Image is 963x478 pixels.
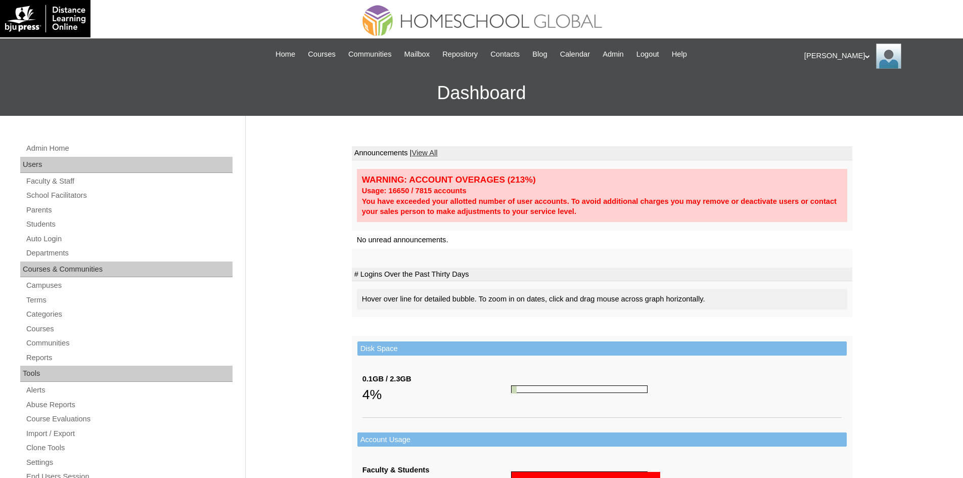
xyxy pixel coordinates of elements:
a: Alerts [25,384,233,397]
div: Courses & Communities [20,262,233,278]
span: Mailbox [404,49,430,60]
span: Logout [636,49,659,60]
strong: Usage: 16650 / 7815 accounts [362,187,467,195]
div: Tools [20,366,233,382]
a: Terms [25,294,233,307]
a: Faculty & Staff [25,175,233,188]
td: Announcements | [352,146,852,160]
a: Contacts [485,49,525,60]
a: Import / Export [25,427,233,440]
div: [PERSON_NAME] [804,44,953,69]
a: School Facilitators [25,189,233,202]
a: Admin [598,49,629,60]
a: Reports [25,352,233,364]
a: Campuses [25,279,233,292]
span: Admin [603,49,624,60]
span: Communities [348,49,392,60]
div: Hover over line for detailed bubble. To zoom in on dates, click and drag mouse across graph horiz... [357,289,847,310]
a: Parents [25,204,233,216]
a: Communities [343,49,397,60]
a: Repository [437,49,483,60]
div: 0.1GB / 2.3GB [362,374,511,384]
a: Clone Tools [25,442,233,454]
img: Ariane Ebuen [876,44,901,69]
span: Contacts [490,49,520,60]
a: Departments [25,247,233,259]
div: Faculty & Students [362,465,511,475]
div: 4% [362,384,511,405]
td: Disk Space [357,341,847,356]
div: You have exceeded your allotted number of user accounts. To avoid additional charges you may remo... [362,196,842,217]
a: Students [25,218,233,231]
a: Logout [631,49,664,60]
span: Help [672,49,687,60]
a: Course Evaluations [25,413,233,425]
div: WARNING: ACCOUNT OVERAGES (213%) [362,174,842,186]
a: Calendar [555,49,595,60]
span: Calendar [560,49,590,60]
a: Courses [25,323,233,335]
a: Settings [25,456,233,469]
span: Blog [532,49,547,60]
a: View All [411,149,437,157]
a: Abuse Reports [25,399,233,411]
span: Repository [442,49,478,60]
a: Auto Login [25,233,233,245]
td: No unread announcements. [352,231,852,249]
img: logo-white.png [5,5,85,32]
a: Home [270,49,300,60]
span: Home [276,49,295,60]
a: Help [667,49,692,60]
a: Courses [303,49,341,60]
td: Account Usage [357,432,847,447]
a: Blog [527,49,552,60]
span: Courses [308,49,336,60]
div: Users [20,157,233,173]
a: Mailbox [399,49,435,60]
a: Admin Home [25,142,233,155]
a: Categories [25,308,233,321]
a: Communities [25,337,233,350]
h3: Dashboard [5,70,958,116]
td: # Logins Over the Past Thirty Days [352,268,852,282]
